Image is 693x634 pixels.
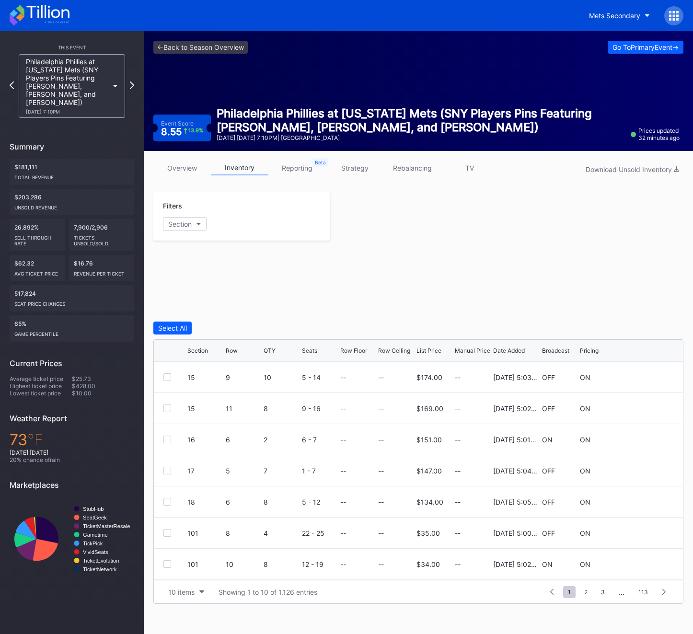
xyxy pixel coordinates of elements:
div: OFF [542,498,555,506]
div: ... [612,588,632,596]
div: Lowest ticket price [10,390,72,397]
div: [DATE] [DATE] [10,449,134,456]
div: 22 - 25 [302,529,338,537]
div: $34.00 [416,560,440,568]
div: Sell Through Rate [14,231,60,246]
div: OFF [542,529,555,537]
div: $62.32 [10,255,65,281]
div: Date Added [493,347,525,354]
div: Pricing [580,347,599,354]
div: 8 [264,498,300,506]
div: -- [378,373,384,381]
div: $147.00 [416,467,442,475]
div: $134.00 [416,498,443,506]
div: 16 [187,436,223,444]
div: Unsold Revenue [14,201,129,210]
div: 10 [264,373,300,381]
div: -- [455,498,491,506]
div: -- [340,498,346,506]
div: 26.892% [10,219,65,251]
div: $16.76 [69,255,135,281]
div: Mets Secondary [589,12,640,20]
div: -- [340,467,346,475]
text: TicketNetwork [83,566,117,572]
div: $203,286 [10,189,134,215]
a: overview [153,161,211,175]
div: Go To Primary Event -> [612,43,679,51]
div: [DATE] 5:04PM [493,467,540,475]
div: $10.00 [72,390,134,397]
text: StubHub [83,506,104,512]
div: Section [168,220,192,228]
div: OFF [542,404,555,413]
text: TickPick [83,541,103,546]
div: ON [580,560,590,568]
div: Seats [302,347,317,354]
div: -- [378,467,384,475]
div: Row [226,347,238,354]
div: 2 [264,436,300,444]
div: $181,111 [10,159,134,185]
text: TicketEvolution [83,558,119,564]
div: Summary [10,142,134,151]
div: 15 [187,373,223,381]
div: 6 - 7 [302,436,338,444]
div: ON [542,436,553,444]
div: $428.00 [72,382,134,390]
div: ON [580,529,590,537]
div: Current Prices [10,358,134,368]
div: List Price [416,347,441,354]
div: Philadelphia Phillies at [US_STATE] Mets (SNY Players Pins Featuring [PERSON_NAME], [PERSON_NAME]... [217,106,625,134]
div: 6 [226,498,262,506]
div: Revenue per ticket [74,267,130,277]
div: ON [580,498,590,506]
div: 8 [264,404,300,413]
div: Tickets Unsold/Sold [74,231,130,246]
div: seat price changes [14,297,129,307]
a: inventory [211,161,268,175]
div: [DATE] 5:00PM [493,529,540,537]
text: TicketMasterResale [83,523,130,529]
div: 65% [10,315,134,342]
div: ON [542,560,553,568]
div: 73 [10,430,134,449]
div: -- [455,436,491,444]
div: 9 - 16 [302,404,338,413]
div: ON [580,436,590,444]
div: Game percentile [14,327,129,337]
div: Broadcast [542,347,569,354]
div: 10 [226,560,262,568]
div: -- [455,404,491,413]
div: Marketplaces [10,480,134,490]
span: 113 [634,586,653,598]
div: Download Unsold Inventory [586,165,679,173]
div: ON [580,373,590,381]
div: -- [378,436,384,444]
div: 8.55 [161,127,203,137]
div: Weather Report [10,414,134,423]
div: OFF [542,467,555,475]
div: -- [378,529,384,537]
div: 17 [187,467,223,475]
div: ON [580,467,590,475]
div: ON [580,404,590,413]
div: Select All [158,324,187,332]
div: [DATE] 5:02PM [493,560,540,568]
div: [DATE] 7:10PM [26,109,108,115]
div: [DATE] 5:01PM [493,436,540,444]
div: 11 [226,404,262,413]
text: Gametime [83,532,108,538]
div: 4 [264,529,300,537]
div: Total Revenue [14,171,129,180]
div: [DATE] 5:05PM [493,498,540,506]
div: Section [187,347,208,354]
div: Avg ticket price [14,267,60,277]
div: $151.00 [416,436,442,444]
div: 517,824 [10,285,134,311]
span: 3 [596,586,610,598]
span: ℉ [27,430,43,449]
div: 13.9 % [188,128,203,133]
div: -- [378,498,384,506]
div: $174.00 [416,373,442,381]
div: -- [455,560,491,568]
